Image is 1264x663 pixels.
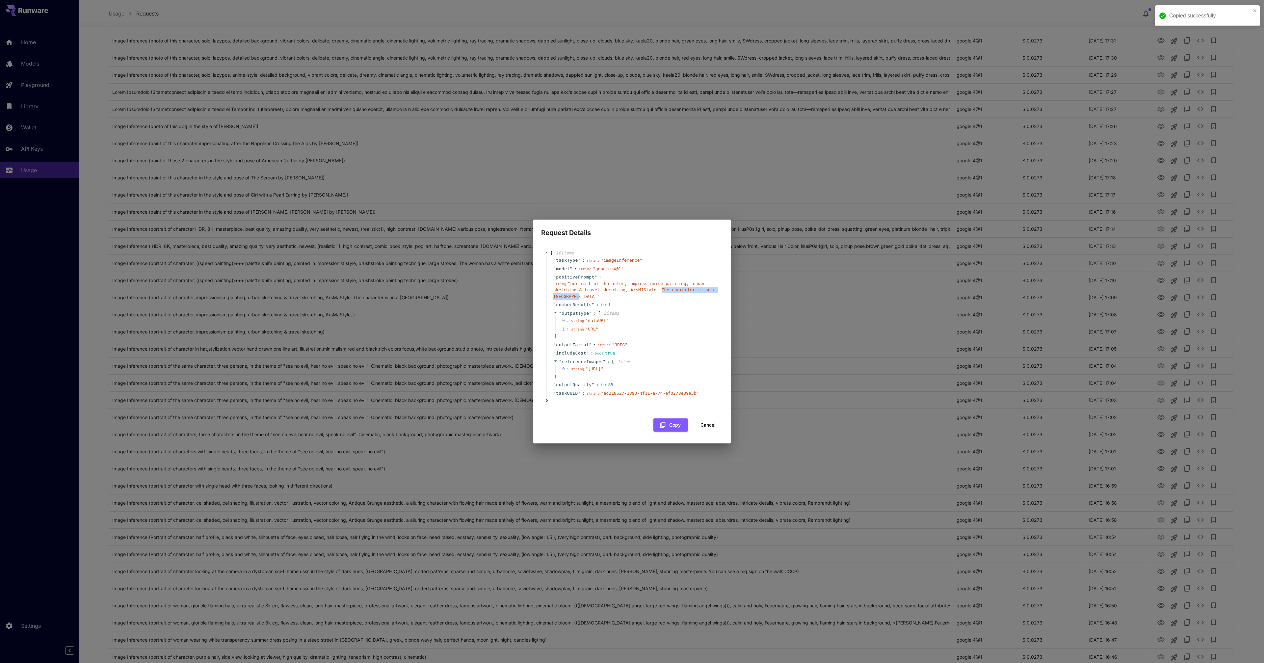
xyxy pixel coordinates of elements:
span: bool [595,351,604,356]
div: : [566,326,569,332]
span: string [571,367,584,371]
span: " [586,351,589,356]
span: : [574,266,577,272]
span: " [553,351,556,356]
span: " portrait of character, impressionism painting, urban sketching & travel sketching, ArsMJStyle. ... [553,281,716,299]
span: : [593,342,596,348]
span: : [599,274,601,280]
span: " dataURI " [585,318,608,323]
span: " google:4@1 " [593,266,624,271]
div: : [566,317,569,324]
span: 0 [562,366,571,372]
span: " [589,311,592,316]
span: taskUUID [556,390,578,397]
span: referenceImages [562,359,603,364]
button: close [1253,8,1257,13]
span: " [553,258,556,263]
span: outputFormat [556,342,589,348]
span: [ [598,310,600,317]
button: Copy [653,418,688,432]
span: includeCost [556,350,586,357]
span: " URL " [585,327,598,331]
span: " [559,311,562,316]
span: " [589,342,592,347]
span: " [594,275,597,279]
span: 10 item s [556,251,574,255]
span: : [582,257,585,264]
span: taskType [556,257,578,264]
span: " [578,258,581,263]
span: " [URL] " [585,366,603,371]
h2: Request Details [533,220,731,238]
div: 85 [600,382,614,388]
span: " [578,391,581,396]
span: : [596,382,599,388]
span: " [553,302,556,307]
div: : [566,366,569,372]
span: string [553,282,566,286]
span: string [597,343,611,347]
span: " [592,302,594,307]
span: " [603,359,605,364]
span: string [587,258,600,263]
span: } [544,397,548,404]
span: int [600,303,607,307]
span: string [578,267,592,271]
span: ] [553,373,557,380]
span: 2 item s [604,311,619,316]
span: outputType [562,311,589,316]
span: : [607,358,610,365]
span: string [571,327,584,331]
span: : [591,350,593,357]
div: Copied successfully [1169,12,1251,20]
div: true [595,350,615,357]
span: 1 [562,326,571,332]
span: numberResults [556,302,592,308]
span: positivePrompt [556,274,594,280]
span: : [596,302,599,308]
span: " imageInference " [601,258,642,263]
span: string [587,391,600,396]
span: " [553,266,556,271]
span: " [570,266,572,271]
span: " [553,391,556,396]
div: 1 [600,302,611,308]
span: ] [553,333,557,340]
span: int [600,383,607,387]
button: Cancel [693,418,723,432]
span: : [593,310,596,317]
span: " [553,275,556,279]
span: " [553,382,556,387]
span: string [571,319,584,323]
span: " [553,342,556,347]
span: : [582,390,585,397]
span: " JPEG " [612,342,627,347]
span: " [559,359,562,364]
span: " [592,382,594,387]
span: model [556,266,570,272]
span: " ad218627-1893-4f11-a774-ef0278e89a3b " [601,391,699,396]
span: { [550,250,553,256]
span: outputQuality [556,382,592,388]
span: 1 item [618,359,630,364]
span: [ [612,358,614,365]
span: 0 [562,317,571,324]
